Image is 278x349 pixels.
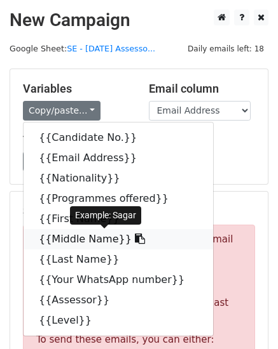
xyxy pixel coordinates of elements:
span: Daily emails left: 18 [183,42,268,56]
a: {{Assessor}} [24,290,213,310]
h5: Email column [149,82,256,96]
a: Copy/paste... [23,101,101,121]
a: {{Last Name}} [24,249,213,270]
a: Daily emails left: 18 [183,44,268,53]
a: {{Programmes offered}} [24,188,213,209]
h2: New Campaign [10,10,268,31]
a: {{Email Address}} [24,148,213,168]
a: {{First Name}} [24,209,213,229]
small: Google Sheet: [10,44,155,53]
a: SE - [DATE] Assesso... [67,44,155,53]
a: {{Your WhatsApp number}} [24,270,213,290]
h5: Variables [23,82,130,96]
a: {{Candidate No.}} [24,128,213,148]
p: To send these emails, you can either: [36,333,242,346]
iframe: Chat Widget [214,288,278,349]
a: {{Level}} [24,310,213,331]
div: Example: Sagar [70,206,141,225]
a: {{Middle Name}} [24,229,213,249]
a: {{Nationality}} [24,168,213,188]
